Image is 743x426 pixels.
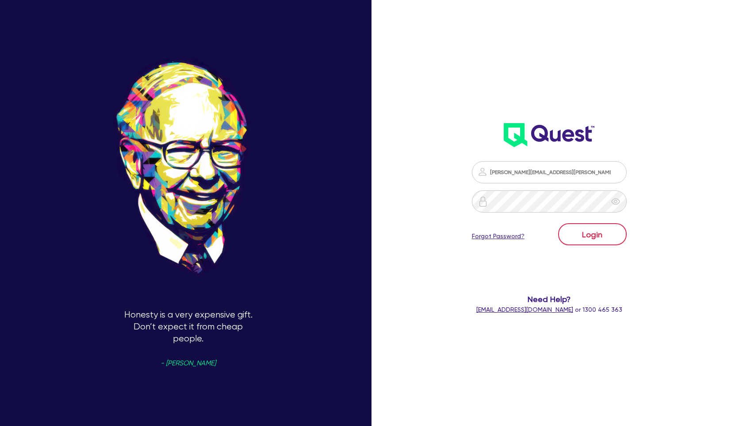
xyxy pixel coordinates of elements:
[504,123,594,147] img: wH2k97JdezQIQAAAABJRU5ErkJggg==
[476,306,622,313] span: or 1300 465 363
[472,161,627,183] input: Email address
[476,306,573,313] a: [EMAIL_ADDRESS][DOMAIN_NAME]
[478,196,488,207] img: icon-password
[477,167,488,177] img: icon-password
[472,232,525,241] a: Forgot Password?
[452,293,647,305] span: Need Help?
[161,360,216,367] span: - [PERSON_NAME]
[558,223,627,245] button: Login
[611,197,620,206] span: eye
